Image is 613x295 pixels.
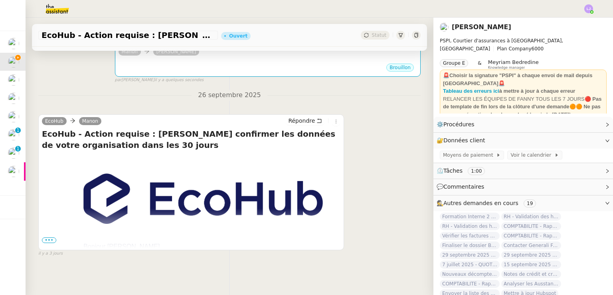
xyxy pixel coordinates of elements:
[437,200,539,206] span: 🕵️
[488,59,539,70] app-user-label: Knowledge manager
[433,195,613,211] div: 🕵️Autres demandes en cours 19
[443,137,485,144] span: Données client
[8,74,19,86] img: users%2FWH1OB8fxGAgLOjAz1TtlPPgOcGL2%2Favatar%2F32e28291-4026-4208-b892-04f74488d877
[443,95,603,119] div: RELANCER LES ÉQUIPES DE FANNY TOUS LES 7 JOURS
[433,133,613,148] div: 🔐Données client
[285,116,325,125] button: Répondre
[440,213,500,221] span: Formation Interne 2 - [PERSON_NAME]
[433,163,613,179] div: ⏲️Tâches 1:00
[42,118,67,125] a: EcoHub
[443,121,475,128] span: Procédures
[440,222,500,230] span: RH - Validation des heures employés PSPI - 28 septembre 2025
[8,93,19,104] img: users%2Fa6PbEmLwvGXylUqKytRPpDpAx153%2Favatar%2Ffanny.png
[443,183,484,190] span: Commentaires
[510,151,554,159] span: Voir le calendrier
[38,250,63,257] span: il y a 3 jours
[83,173,323,224] img: IGB2B Logo
[115,77,204,84] small: [PERSON_NAME]
[433,179,613,195] div: 💬Commentaires
[440,59,468,67] nz-tag: Groupe E
[488,66,525,70] span: Knowledge manager
[443,200,518,206] span: Autres demandes en cours
[440,241,500,249] span: Finaliser le dossier Buheiry
[501,222,561,230] span: COMPTABILITE - Rapprochement bancaire - 29 septembre 2025
[16,128,20,135] p: 1
[433,117,613,132] div: ⚙️Procédures
[497,46,531,52] span: Plan Company
[16,146,20,153] p: 1
[153,48,200,55] a: [PERSON_NAME]
[524,199,536,207] nz-tag: 19
[499,88,575,94] strong: à mettre à jour à chaque erreur
[501,270,561,278] span: Notes de crédit et création FF
[437,136,488,145] span: 🔐
[437,183,488,190] span: 💬
[8,38,19,49] img: users%2FWH1OB8fxGAgLOjAz1TtlPPgOcGL2%2Favatar%2F32e28291-4026-4208-b892-04f74488d877
[440,251,500,259] span: 29 septembre 2025 - QUOTIDIEN - OPAL - Gestion de la boîte mail OPAL
[372,32,386,38] span: Statut
[452,23,511,31] a: [PERSON_NAME]
[83,242,323,251] p: Bonjour [PERSON_NAME],
[501,232,561,240] span: COMPTABILITE - Rapprochement bancaire - 15 septembre 2025
[443,88,499,94] a: Tableau des erreurs ici
[468,167,485,175] nz-tag: 1:00
[440,270,500,278] span: Nouveaux décomptes de commissions
[115,77,122,84] span: par
[8,129,19,140] img: users%2FERVxZKLGxhVfG9TsREY0WEa9ok42%2Favatar%2Fportrait-563450-crop.jpg
[288,117,315,125] span: Répondre
[42,237,56,243] span: •••
[390,65,411,70] span: Brouillon
[478,59,481,70] span: &
[437,167,492,174] span: ⏲️
[501,213,561,221] span: RH - Validation des heures employés PSPI - 28 juillet 2025
[584,4,593,13] img: svg
[79,118,101,125] a: Manon
[501,251,561,259] span: 29 septembre 2025 - QUOTIDIEN Gestion boite mail Accounting
[15,146,21,151] nz-badge-sup: 1
[501,280,561,288] span: Analyser les Ausstandsmeldungen
[443,96,601,118] strong: 🔴 Pas de template de fin lors de la clôture d'une demande🟠🟠 Ne pas accuser réception des demandes...
[42,128,340,151] h4: EcoHub - Action requise : [PERSON_NAME] confirmer les données de votre organisation dans les 30 j...
[154,77,204,84] span: il y a quelques secondes
[443,72,592,86] strong: 🚨Choisir la signature "PSPI" à chaque envoi de mail depuis [GEOGRAPHIC_DATA]🚨
[443,167,463,174] span: Tâches
[488,59,539,65] span: Meyriam Bedredine
[501,261,561,269] span: 15 septembre 2025 - QUOTIDIEN Gestion boite mail Accounting
[8,56,19,68] img: users%2Fa6PbEmLwvGXylUqKytRPpDpAx153%2Favatar%2Ffanny.png
[8,147,19,159] img: users%2FERVxZKLGxhVfG9TsREY0WEa9ok42%2Favatar%2Fportrait-563450-crop.jpg
[440,23,449,32] img: users%2Fa6PbEmLwvGXylUqKytRPpDpAx153%2Favatar%2Ffanny.png
[42,31,215,39] span: EcoHub - Action requise : [PERSON_NAME] confirmer les données de votre organisation dans les 30 j...
[443,151,496,159] span: Moyens de paiement
[440,38,563,52] span: PSPI, Courtier d'assurances à [GEOGRAPHIC_DATA], [GEOGRAPHIC_DATA]
[119,48,141,55] a: Manon
[192,90,267,101] span: 26 septembre 2025
[440,232,500,240] span: Vérifier les factures manquantes
[8,166,19,177] img: users%2FNmPW3RcGagVdwlUj0SIRjiM8zA23%2Favatar%2Fb3e8f68e-88d8-429d-a2bd-00fb6f2d12db
[437,120,478,129] span: ⚙️
[440,280,500,288] span: COMPTABILITE - Rapprochement bancaire - 25 septembre 2025
[8,111,19,122] img: users%2Fa6PbEmLwvGXylUqKytRPpDpAx153%2Favatar%2Ffanny.png
[15,128,21,133] nz-badge-sup: 1
[532,46,544,52] span: 6000
[440,261,500,269] span: 7 juillet 2025 - QUOTIDIEN Gestion boite mail Accounting
[501,241,561,249] span: Contacter Generali France pour demande AU094424
[229,34,247,38] div: Ouvert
